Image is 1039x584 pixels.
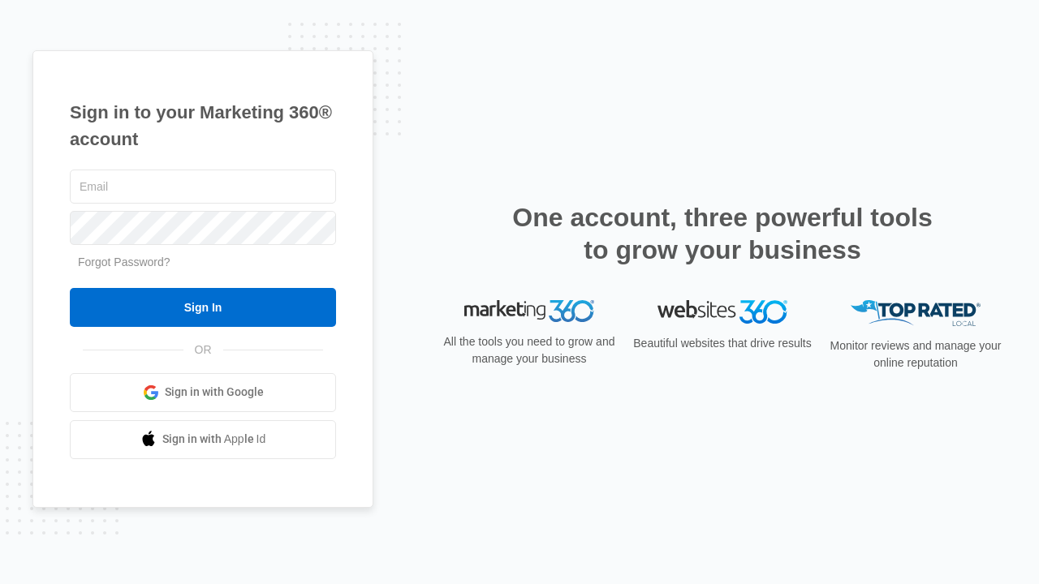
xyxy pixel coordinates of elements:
[657,300,787,324] img: Websites 360
[507,201,938,266] h2: One account, three powerful tools to grow your business
[162,431,266,448] span: Sign in with Apple Id
[851,300,981,327] img: Top Rated Local
[632,335,813,352] p: Beautiful websites that drive results
[438,333,620,367] p: All the tools you need to grow and manage your business
[464,300,594,323] img: Marketing 360
[70,420,336,459] a: Sign in with Apple Id
[825,337,1007,371] p: Monitor reviews and manage your online reputation
[70,373,336,412] a: Sign in with Google
[165,384,264,401] span: Sign in with Google
[70,170,336,204] input: Email
[183,341,223,359] span: OR
[70,288,336,327] input: Sign In
[78,255,170,268] a: Forgot Password?
[70,99,336,152] h1: Sign in to your Marketing 360® account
